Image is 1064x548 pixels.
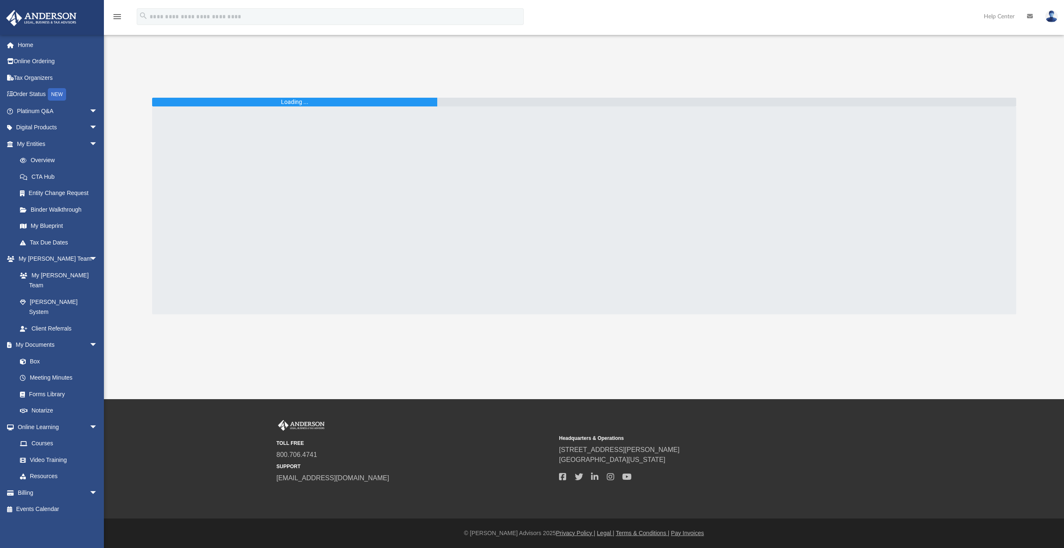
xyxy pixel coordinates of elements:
[6,136,110,152] a: My Entitiesarrow_drop_down
[48,88,66,101] div: NEW
[4,10,79,26] img: Anderson Advisors Platinum Portal
[559,434,836,442] small: Headquarters & Operations
[12,267,102,294] a: My [PERSON_NAME] Team
[12,386,102,402] a: Forms Library
[12,402,106,419] a: Notarize
[597,530,614,536] a: Legal |
[1045,10,1058,22] img: User Pic
[6,337,106,353] a: My Documentsarrow_drop_down
[12,370,106,386] a: Meeting Minutes
[6,103,110,119] a: Platinum Q&Aarrow_drop_down
[12,435,106,452] a: Courses
[104,529,1064,538] div: © [PERSON_NAME] Advisors 2025
[89,484,106,501] span: arrow_drop_down
[12,201,110,218] a: Binder Walkthrough
[12,320,106,337] a: Client Referrals
[276,474,389,481] a: [EMAIL_ADDRESS][DOMAIN_NAME]
[12,185,110,202] a: Entity Change Request
[671,530,704,536] a: Pay Invoices
[12,353,102,370] a: Box
[6,419,106,435] a: Online Learningarrow_drop_down
[12,152,110,169] a: Overview
[276,420,326,431] img: Anderson Advisors Platinum Portal
[89,251,106,268] span: arrow_drop_down
[12,468,106,485] a: Resources
[12,452,102,468] a: Video Training
[12,294,106,320] a: [PERSON_NAME] System
[112,16,122,22] a: menu
[6,86,110,103] a: Order StatusNEW
[12,234,110,251] a: Tax Due Dates
[6,251,106,267] a: My [PERSON_NAME] Teamarrow_drop_down
[276,439,553,447] small: TOLL FREE
[559,446,680,453] a: [STREET_ADDRESS][PERSON_NAME]
[556,530,596,536] a: Privacy Policy |
[89,119,106,136] span: arrow_drop_down
[281,98,308,106] div: Loading ...
[6,69,110,86] a: Tax Organizers
[89,337,106,354] span: arrow_drop_down
[276,463,553,470] small: SUPPORT
[276,451,317,458] a: 800.706.4741
[12,168,110,185] a: CTA Hub
[139,11,148,20] i: search
[6,53,110,70] a: Online Ordering
[6,501,110,518] a: Events Calendar
[616,530,670,536] a: Terms & Conditions |
[89,136,106,153] span: arrow_drop_down
[112,12,122,22] i: menu
[6,484,110,501] a: Billingarrow_drop_down
[6,119,110,136] a: Digital Productsarrow_drop_down
[89,419,106,436] span: arrow_drop_down
[89,103,106,120] span: arrow_drop_down
[559,456,665,463] a: [GEOGRAPHIC_DATA][US_STATE]
[6,37,110,53] a: Home
[12,218,106,235] a: My Blueprint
